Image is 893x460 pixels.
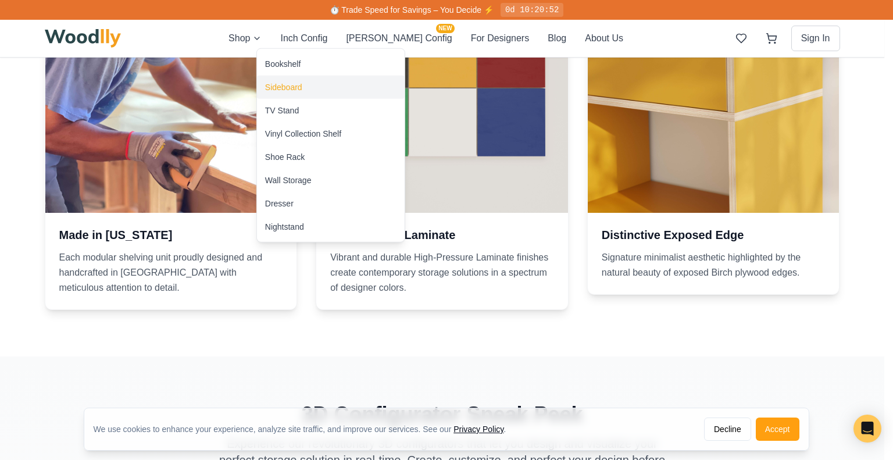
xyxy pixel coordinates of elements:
div: Wall Storage [265,174,312,186]
div: Dresser [265,198,294,209]
div: TV Stand [265,105,299,116]
div: Sideboard [265,81,302,93]
div: Shop [256,48,405,243]
div: Nightstand [265,221,304,233]
div: Shoe Rack [265,151,305,163]
div: Vinyl Collection Shelf [265,128,341,140]
div: Bookshelf [265,58,301,70]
